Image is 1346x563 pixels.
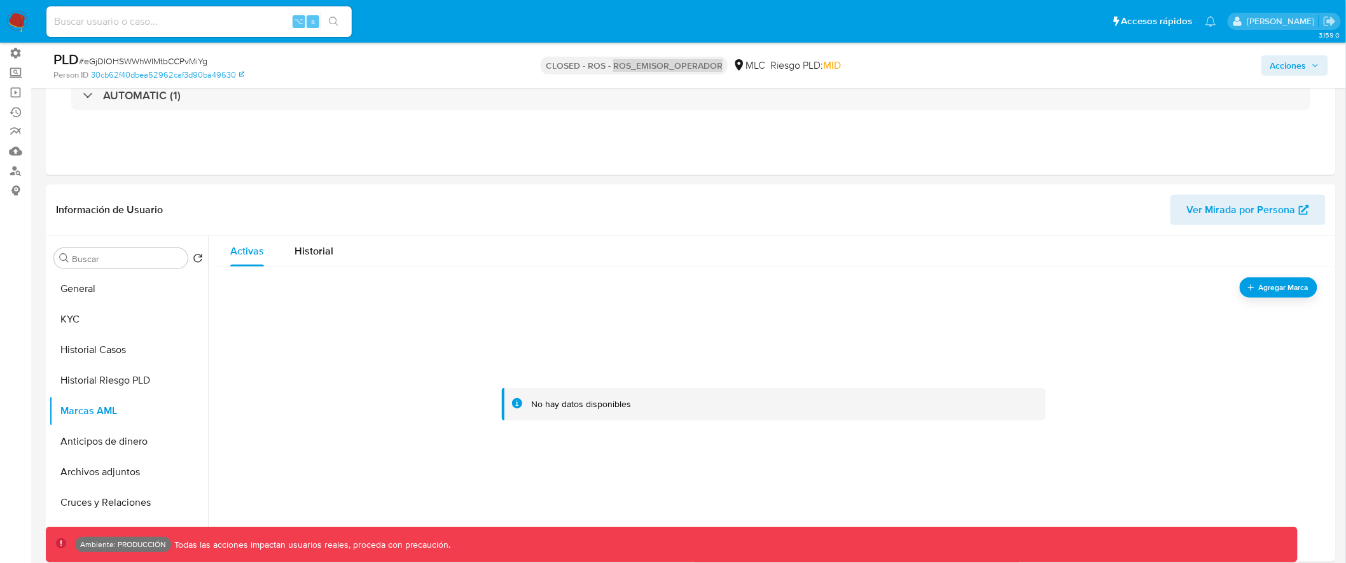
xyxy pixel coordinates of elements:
[49,396,208,426] button: Marcas AML
[56,204,163,216] h1: Información de Usuario
[1247,15,1319,27] p: diego.assum@mercadolibre.com
[72,253,183,265] input: Buscar
[79,55,207,67] span: # eGjDIOHSWWhWIMtbCCPvMiYg
[1170,195,1326,225] button: Ver Mirada por Persona
[1121,15,1193,28] span: Accesos rápidos
[49,487,208,518] button: Cruces y Relaciones
[770,59,841,73] span: Riesgo PLD:
[46,13,352,30] input: Buscar usuario o caso...
[49,274,208,304] button: General
[59,253,69,263] button: Buscar
[1270,55,1307,76] span: Acciones
[49,426,208,457] button: Anticipos de dinero
[71,81,1310,110] div: AUTOMATIC (1)
[80,542,166,547] p: Ambiente: PRODUCCIÓN
[1261,55,1328,76] button: Acciones
[49,365,208,396] button: Historial Riesgo PLD
[171,539,451,551] p: Todas las acciones impactan usuarios reales, proceda con precaución.
[541,57,728,74] p: CLOSED - ROS - ROS_EMISOR_OPERADOR
[103,88,181,102] h3: AUTOMATIC (1)
[311,15,315,27] span: s
[49,304,208,335] button: KYC
[91,69,244,81] a: 30cb62f40dbea52962caf3d90ba49630
[1205,16,1216,27] a: Notificaciones
[1323,15,1336,28] a: Salir
[49,518,208,548] button: Créditos
[53,69,88,81] b: Person ID
[294,15,303,27] span: ⌥
[733,59,765,73] div: MLC
[193,253,203,267] button: Volver al orden por defecto
[321,13,347,31] button: search-icon
[1319,30,1340,40] span: 3.159.0
[1187,195,1296,225] span: Ver Mirada por Persona
[49,457,208,487] button: Archivos adjuntos
[49,335,208,365] button: Historial Casos
[823,58,841,73] span: MID
[53,49,79,69] b: PLD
